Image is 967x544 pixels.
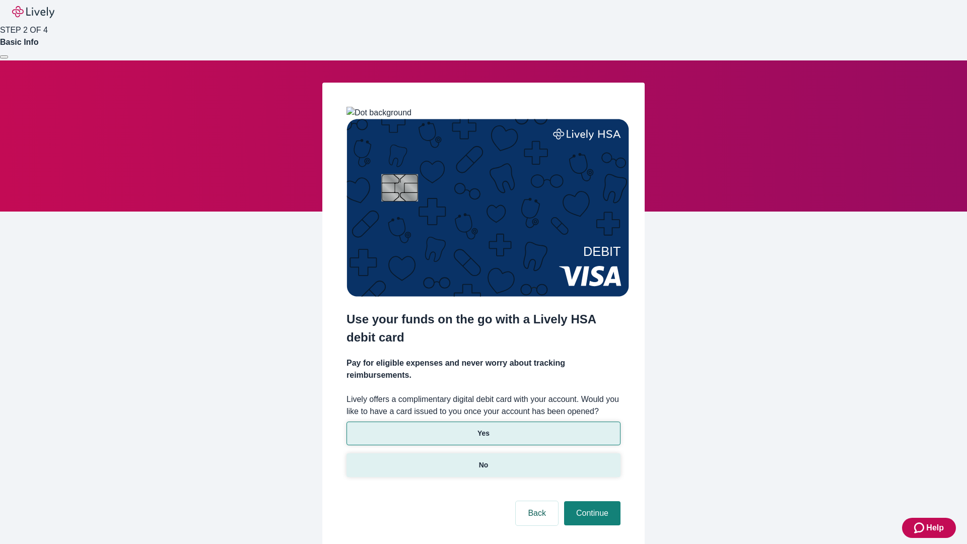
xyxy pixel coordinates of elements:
[347,310,620,347] h2: Use your funds on the go with a Lively HSA debit card
[926,522,944,534] span: Help
[347,357,620,381] h4: Pay for eligible expenses and never worry about tracking reimbursements.
[477,428,490,439] p: Yes
[479,460,489,470] p: No
[347,119,629,297] img: Debit card
[347,107,411,119] img: Dot background
[516,501,558,525] button: Back
[564,501,620,525] button: Continue
[12,6,54,18] img: Lively
[347,453,620,477] button: No
[347,393,620,418] label: Lively offers a complimentary digital debit card with your account. Would you like to have a card...
[347,422,620,445] button: Yes
[902,518,956,538] button: Zendesk support iconHelp
[914,522,926,534] svg: Zendesk support icon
